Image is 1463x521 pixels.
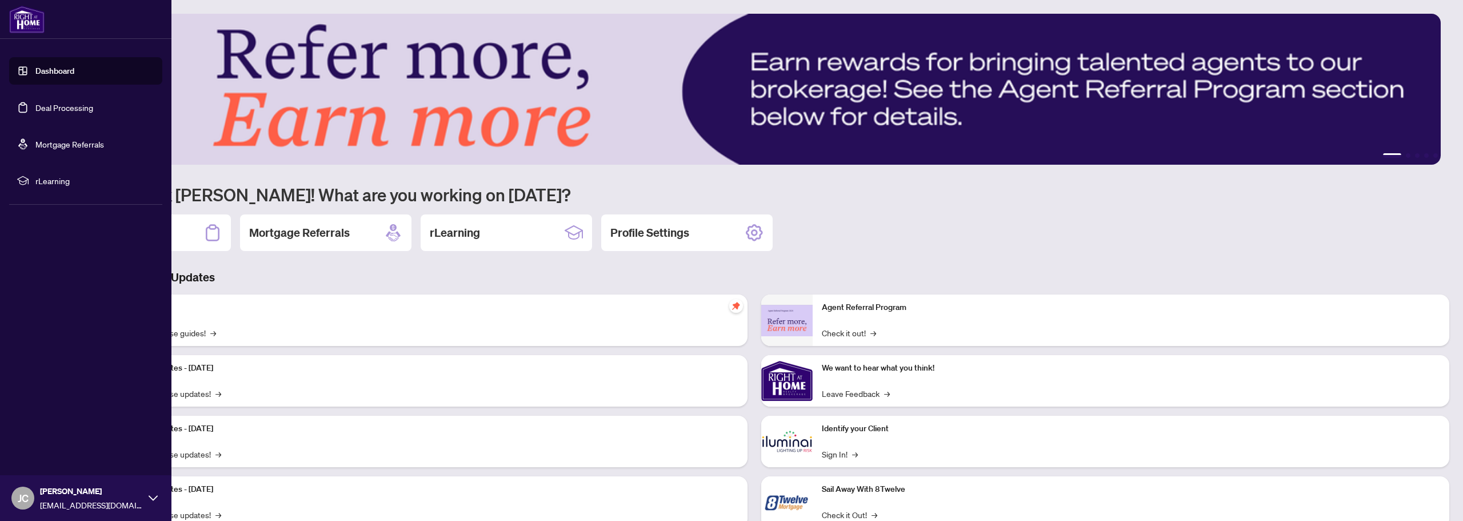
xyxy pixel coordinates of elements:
p: Self-Help [120,301,738,314]
img: Slide 0 [59,14,1441,165]
span: pushpin [729,299,743,313]
p: Sail Away With 8Twelve [822,483,1440,496]
a: Sign In!→ [822,448,858,460]
a: Deal Processing [35,102,93,113]
h2: rLearning [430,225,480,241]
p: Platform Updates - [DATE] [120,423,738,435]
span: → [215,508,221,521]
p: Platform Updates - [DATE] [120,483,738,496]
h3: Brokerage & Industry Updates [59,269,1449,285]
img: Identify your Client [761,416,813,467]
img: Agent Referral Program [761,305,813,336]
button: 2 [1406,153,1410,158]
button: 1 [1383,153,1401,158]
p: We want to hear what you think! [822,362,1440,375]
span: → [210,327,216,339]
span: rLearning [35,174,154,187]
button: 4 [1424,153,1429,158]
span: [PERSON_NAME] [40,485,143,498]
a: Leave Feedback→ [822,387,890,400]
h2: Profile Settings [610,225,689,241]
img: We want to hear what you think! [761,355,813,407]
a: Dashboard [35,66,74,76]
button: 5 [1433,153,1438,158]
span: → [884,387,890,400]
span: → [215,387,221,400]
img: logo [9,6,45,33]
a: Check it Out!→ [822,508,877,521]
p: Agent Referral Program [822,301,1440,314]
button: 3 [1415,153,1420,158]
span: → [852,448,858,460]
span: → [215,448,221,460]
span: → [872,508,877,521]
span: [EMAIL_ADDRESS][DOMAIN_NAME] [40,499,143,511]
p: Identify your Client [822,423,1440,435]
h2: Mortgage Referrals [249,225,350,241]
a: Check it out!→ [822,327,876,339]
span: → [870,327,876,339]
h1: Welcome back [PERSON_NAME]! What are you working on [DATE]? [59,184,1449,205]
p: Platform Updates - [DATE] [120,362,738,375]
span: JC [18,490,29,506]
button: Open asap [1417,481,1452,515]
a: Mortgage Referrals [35,139,104,149]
